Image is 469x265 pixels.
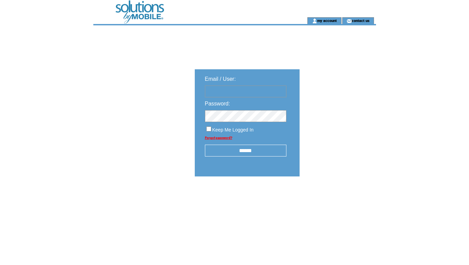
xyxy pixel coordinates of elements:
a: my account [317,18,337,23]
a: contact us [352,18,370,23]
a: Forgot password? [205,136,232,140]
span: Password: [205,101,230,106]
span: Email / User: [205,76,236,82]
img: transparent.png [319,193,353,202]
img: contact_us_icon.gif [347,18,352,24]
span: Keep Me Logged In [212,127,254,132]
img: account_icon.gif [312,18,317,24]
